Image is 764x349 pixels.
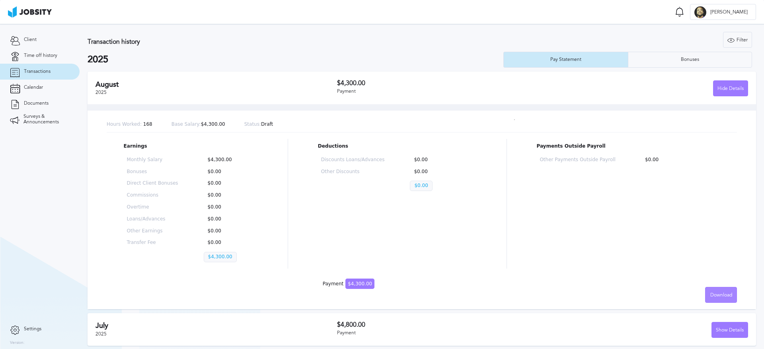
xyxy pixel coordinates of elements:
[24,69,51,74] span: Transactions
[127,181,178,186] p: Direct Client Bonuses
[345,279,374,289] span: $4,300.00
[204,240,255,246] p: $0.00
[23,114,70,125] span: Surveys & Announcements
[337,80,543,87] h3: $4,300.00
[204,216,255,222] p: $0.00
[204,193,255,198] p: $0.00
[127,240,178,246] p: Transfer Fee
[127,157,178,163] p: Monthly Salary
[24,53,57,58] span: Time off history
[107,121,142,127] span: Hours Worked:
[337,89,543,94] div: Payment
[546,57,585,62] div: Pay Statement
[204,157,255,163] p: $4,300.00
[204,252,237,262] p: $4,300.00
[127,205,178,210] p: Overtime
[172,122,225,127] p: $4,300.00
[410,157,474,163] p: $0.00
[204,181,255,186] p: $0.00
[713,81,748,97] div: Hide Details
[723,32,752,48] div: Filter
[10,341,25,345] label: Version:
[24,85,43,90] span: Calendar
[321,157,385,163] p: Discounts Loans/Advances
[127,216,178,222] p: Loans/Advances
[677,57,703,62] div: Bonuses
[124,144,258,149] p: Earnings
[95,80,337,89] h2: August
[705,287,737,303] button: Download
[318,144,477,149] p: Deductions
[536,144,720,149] p: Payments Outside Payroll
[641,157,717,163] p: $0.00
[127,193,178,198] p: Commissions
[321,169,385,175] p: Other Discounts
[95,331,107,337] span: 2025
[711,322,748,338] button: Show Details
[690,4,756,20] button: D[PERSON_NAME]
[24,37,37,43] span: Client
[88,38,451,45] h3: Transaction history
[710,292,732,298] span: Download
[127,169,178,175] p: Bonuses
[628,52,752,68] button: Bonuses
[713,80,748,96] button: Hide Details
[172,121,201,127] span: Base Salary:
[95,90,107,95] span: 2025
[204,228,255,234] p: $0.00
[503,52,628,68] button: Pay Statement
[540,157,615,163] p: Other Payments Outside Payroll
[337,321,543,328] h3: $4,800.00
[723,32,752,48] button: Filter
[127,228,178,234] p: Other Earnings
[337,330,543,336] div: Payment
[88,54,503,65] h2: 2025
[244,121,261,127] span: Status:
[107,122,152,127] p: 168
[244,122,273,127] p: Draft
[410,169,474,175] p: $0.00
[323,281,374,287] div: Payment
[204,205,255,210] p: $0.00
[24,101,49,106] span: Documents
[24,326,41,332] span: Settings
[95,322,337,330] h2: July
[694,6,706,18] div: D
[204,169,255,175] p: $0.00
[706,10,752,15] span: [PERSON_NAME]
[8,6,52,18] img: ab4bad089aa723f57921c736e9817d99.png
[410,181,432,191] p: $0.00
